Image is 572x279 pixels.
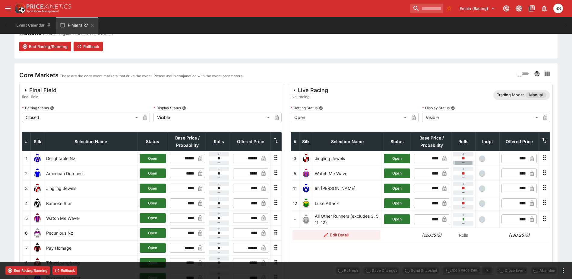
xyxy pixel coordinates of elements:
[291,94,328,100] span: live-racing
[412,132,451,151] th: Base Price / Probability
[301,168,311,178] img: runner 5
[22,87,56,94] div: Final Field
[382,132,412,151] th: Status
[292,230,380,240] button: Edit Detail
[22,196,31,210] td: 4
[291,181,299,196] td: 11
[74,42,103,51] button: Rollback
[313,181,382,196] td: Im [PERSON_NAME]
[301,214,311,224] img: blank-silk.png
[33,168,42,178] img: runner 2
[291,87,328,94] div: Live Racing
[19,42,71,51] button: End Racing/Running
[539,3,550,14] button: Notifications
[27,10,59,13] img: Sportsbook Management
[22,226,31,240] td: 6
[384,184,410,193] button: Open
[22,211,31,226] td: 5
[422,113,540,122] div: Visible
[384,154,410,163] button: Open
[33,228,42,238] img: runner 6
[553,4,563,13] div: Brendan Scoble
[13,2,25,14] img: PriceKinetics Logo
[442,266,493,274] div: split button
[52,266,77,275] button: Rollback
[453,232,474,238] p: Rolls
[33,184,42,193] img: runner 3
[301,154,311,163] img: runner 3
[140,168,166,178] button: Open
[291,113,409,122] div: Open
[501,232,537,238] h6: (130.25%)
[319,106,323,110] button: Betting Status
[140,258,166,268] button: Open
[551,2,565,15] button: Brendan Scoble
[44,196,138,210] td: Karaoke Star
[291,166,299,181] td: 5
[33,258,42,268] img: runner 8
[137,132,168,151] th: Status
[140,228,166,238] button: Open
[444,4,454,13] button: No Bookmarks
[313,151,382,166] td: Jingling Jewels
[22,113,140,122] div: Closed
[22,151,31,166] td: 1
[140,154,166,163] button: Open
[207,132,231,151] th: Rolls
[19,71,58,79] h4: Core Markets
[27,4,71,9] img: PriceKinetics
[44,255,138,270] td: Trittrittbangbang
[33,198,42,208] img: runner 4
[456,4,499,13] button: Select Tenant
[291,211,299,228] td: -
[44,226,138,240] td: Pecunious Nz
[153,105,181,111] p: Display Status
[56,17,98,34] button: Pinjarra R7
[313,166,382,181] td: Watch Me Wave
[313,132,382,151] th: Selection Name
[22,241,31,255] td: 7
[140,184,166,193] button: Open
[22,166,31,181] td: 2
[33,154,42,163] img: runner 1
[50,106,54,110] button: Betting Status
[168,132,207,151] th: Base Price / Probability
[22,132,31,151] th: #
[422,105,450,111] p: Display Status
[153,113,272,122] div: Visible
[291,151,299,166] td: 3
[451,106,455,110] button: Display Status
[44,166,138,181] td: American Dutchess
[140,198,166,208] button: Open
[384,214,410,224] button: Open
[33,243,42,253] img: runner 7
[530,267,558,273] span: Mark an event as closed and abandoned.
[22,94,56,100] span: final-field
[299,132,313,151] th: Silk
[476,132,500,151] th: Independent
[44,241,138,255] td: Pay Homage
[44,211,138,226] td: Watch Me Wave
[501,3,512,14] button: Connected to PK
[313,211,382,228] td: All Other Runners (excludes 3, 5, 11, 12)
[301,198,311,208] img: runner 12
[140,213,166,223] button: Open
[31,132,44,151] th: Silk
[231,132,270,151] th: Offered Price
[526,92,546,98] span: Manual
[497,92,524,98] p: Trading Mode:
[313,196,382,210] td: Luke Attack
[514,3,524,14] button: Toggle light/dark mode
[301,184,311,193] img: runner 11
[384,168,410,178] button: Open
[44,151,138,166] td: Delightable Nz
[5,266,50,275] button: End Racing/Running
[414,232,450,238] h6: (126.15%)
[33,213,42,223] img: runner 5
[44,181,138,196] td: Jingling Jewels
[500,132,539,151] th: Offered Price
[22,105,49,111] p: Betting Status
[44,132,138,151] th: Selection Name
[60,73,243,79] p: These are the core event markets that drive the event. Please use in conjunction with the event p...
[182,106,186,110] button: Display Status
